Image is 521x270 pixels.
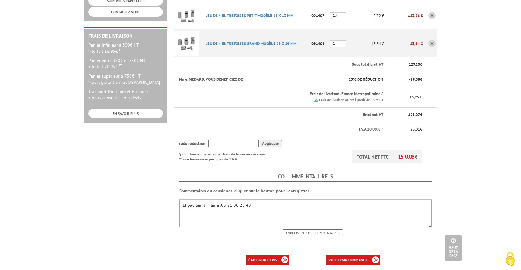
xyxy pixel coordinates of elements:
[88,48,122,54] span: > forfait 16.95€
[88,109,163,118] a: EN SAVOIR PLUS
[88,42,163,54] p: Panier inférieur à 350€ HT
[283,229,343,236] input: Enregistrer mes commentaires
[174,72,309,87] th: Mme. MEDARD, VOUS BÉNÉFICIEZ DE
[201,57,384,72] th: Sous total brut HT
[342,258,367,262] b: ma commande
[206,13,293,18] a: JEU DE 4 ENTRETOISES PETIT MODèLE 23 X 13 MM
[445,235,462,261] a: Haut de la page
[499,249,521,270] button: Cookies (fenêtre modale)
[88,7,163,17] a: CONTACTEZ-NOUS
[118,47,122,52] sup: HT
[409,94,422,100] span: 16,95 €
[260,140,282,148] input: Appliquer
[179,127,383,133] p: T.V.A 20,00%**
[206,41,296,46] a: JEU DE 4 ENTRETOISES GRAND MODèLE 25 X 19 MM
[174,31,199,56] img: JEU DE 4 ENTRETOISES GRAND MODèLE 25 X 19 MM
[88,64,122,70] span: > forfait 20.95€
[398,153,415,160] span: 150,08
[179,172,432,182] h4: Commentaires
[246,255,289,265] a: établirun devis
[502,251,518,267] img: Cookies (fenêtre modale)
[348,10,384,21] p: 8,72 €
[174,3,199,28] img: JEU DE 4 ENTRETOISES PETIT MODèLE 23 X 13 MM
[179,141,207,146] span: code réduction :
[179,150,272,162] p: *pour dom-tom et étranger frais de livraison sur devis **pour livraison export, pas de T.V.A
[118,63,122,67] sup: HT
[88,73,163,85] p: Panier supérieur à 750€ HT
[309,10,330,21] p: 091407
[88,33,163,39] h2: Frais de Livraison
[348,38,384,49] p: 13,84 €
[389,62,422,68] p: €
[410,127,420,132] span: 25,01
[384,10,422,21] p: 113,36 €
[389,127,422,133] p: €
[319,98,383,102] small: Frais de livraison offert à partir de 750€ HT
[408,112,420,117] span: 125,07
[88,79,160,85] span: > port gratuit en [GEOGRAPHIC_DATA]
[179,188,309,194] b: Commentaires ou consignes, cliquez sur le bouton pour l'enregistrer
[389,77,422,83] p: - €
[88,57,163,70] p: Panier entre 350€ et 750€ HT
[384,38,422,49] p: 13,84 €
[88,95,141,101] span: > nous consulter pour devis
[261,258,277,262] b: un devis
[179,112,383,118] p: Total net HT
[314,98,318,102] img: picto.png
[309,38,330,49] p: 091408
[410,77,420,82] span: 19,08
[352,150,422,163] p: TOTAL NET TTC €
[314,77,384,83] p: 15% DE RÉDUCTION
[389,112,422,118] p: €
[326,255,380,265] a: validerma commande
[88,88,163,101] p: Transport Dom-Tom et Etranger
[206,91,383,97] p: Frais de livraison (France Metropolitaine)*
[409,62,420,67] span: 127,20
